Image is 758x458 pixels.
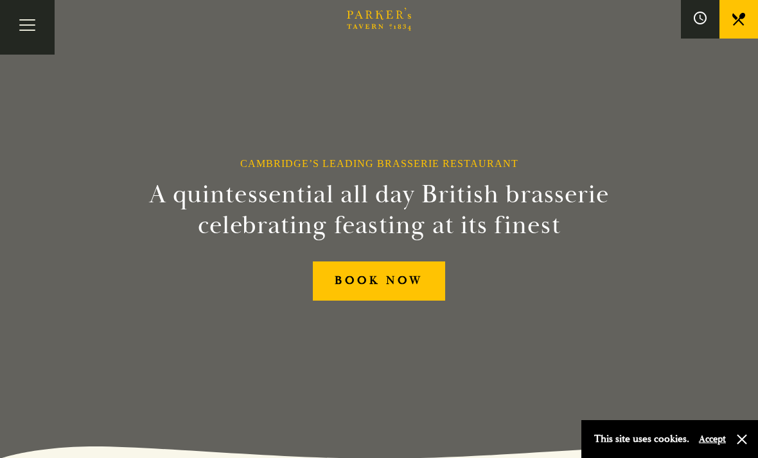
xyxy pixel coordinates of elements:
[699,433,726,445] button: Accept
[594,430,689,448] p: This site uses cookies.
[313,261,445,301] a: BOOK NOW
[736,433,748,446] button: Close and accept
[240,157,518,170] h1: Cambridge’s Leading Brasserie Restaurant
[137,179,621,241] h2: A quintessential all day British brasserie celebrating feasting at its finest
